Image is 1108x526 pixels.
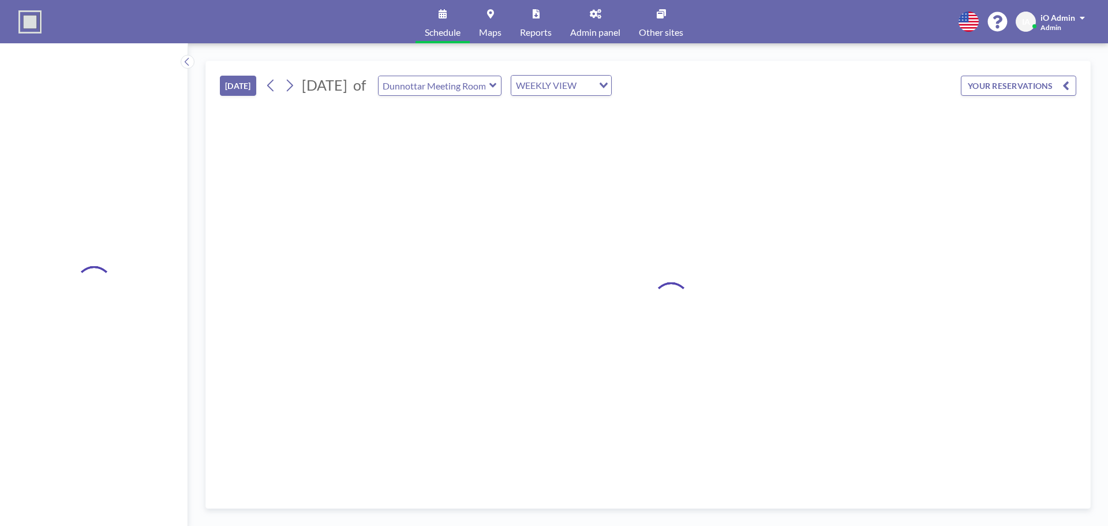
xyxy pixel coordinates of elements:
[639,28,683,37] span: Other sites
[18,10,42,33] img: organization-logo
[302,76,347,94] span: [DATE]
[580,78,592,93] input: Search for option
[353,76,366,94] span: of
[479,28,501,37] span: Maps
[514,78,579,93] span: WEEKLY VIEW
[511,76,611,95] div: Search for option
[570,28,620,37] span: Admin panel
[520,28,552,37] span: Reports
[961,76,1076,96] button: YOUR RESERVATIONS
[1040,23,1061,32] span: Admin
[220,76,256,96] button: [DATE]
[379,76,489,95] input: Dunnottar Meeting Room
[1022,17,1030,27] span: IA
[1040,13,1075,23] span: iO Admin
[425,28,461,37] span: Schedule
